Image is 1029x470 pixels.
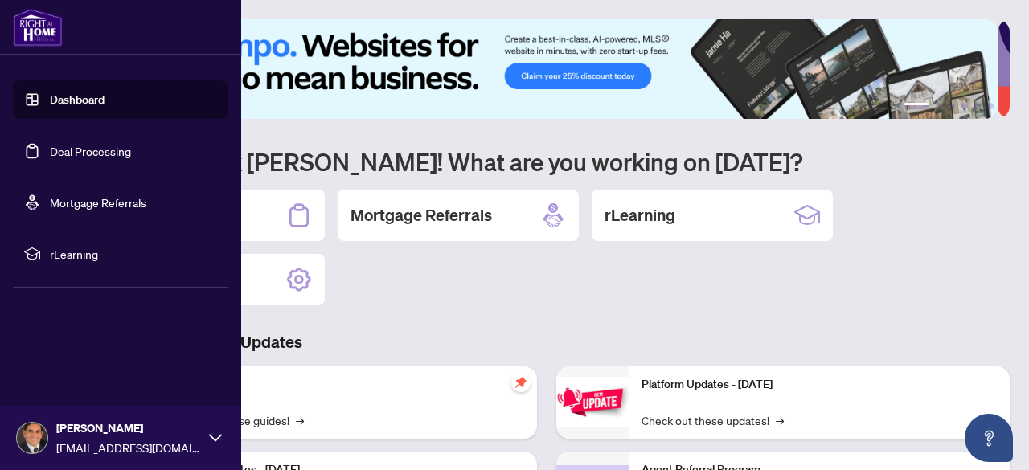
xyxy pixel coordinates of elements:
[961,103,968,109] button: 4
[642,411,784,429] a: Check out these updates!→
[84,331,1010,354] h3: Brokerage & Industry Updates
[776,411,784,429] span: →
[511,373,531,392] span: pushpin
[642,376,997,394] p: Platform Updates - [DATE]
[50,144,131,158] a: Deal Processing
[13,8,63,47] img: logo
[169,376,524,394] p: Self-Help
[351,204,492,227] h2: Mortgage Referrals
[965,414,1013,462] button: Open asap
[56,419,201,437] span: [PERSON_NAME]
[17,423,47,453] img: Profile Icon
[84,19,998,119] img: Slide 0
[949,103,955,109] button: 3
[605,204,675,227] h2: rLearning
[50,195,146,210] a: Mortgage Referrals
[987,103,994,109] button: 6
[50,245,217,263] span: rLearning
[50,92,105,107] a: Dashboard
[84,146,1010,177] h1: Welcome back [PERSON_NAME]! What are you working on [DATE]?
[296,411,304,429] span: →
[974,103,981,109] button: 5
[556,377,629,427] img: Platform Updates - June 23, 2025
[56,439,201,456] span: [EMAIL_ADDRESS][DOMAIN_NAME]
[904,103,929,109] button: 1
[936,103,942,109] button: 2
